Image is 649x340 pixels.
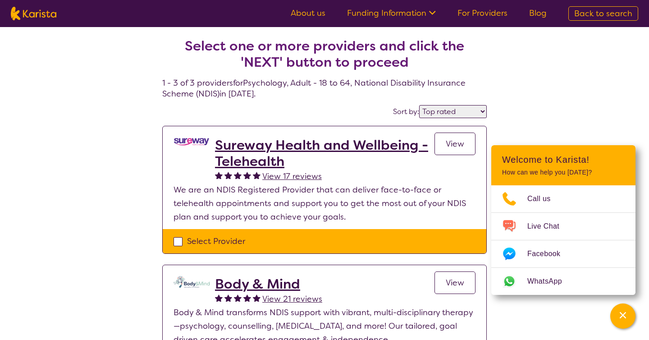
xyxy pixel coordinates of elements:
[215,137,434,170] a: Sureway Health and Wellbeing - Telehealth
[243,294,251,302] img: fullstar
[262,170,322,183] a: View 17 reviews
[527,247,571,261] span: Facebook
[393,107,419,116] label: Sort by:
[262,171,322,182] span: View 17 reviews
[527,275,573,288] span: WhatsApp
[262,294,322,304] span: View 21 reviews
[610,303,635,329] button: Channel Menu
[527,220,570,233] span: Live Chat
[434,271,475,294] a: View
[253,294,261,302] img: fullstar
[574,8,632,19] span: Back to search
[174,137,210,147] img: vgwqq8bzw4bddvbx0uac.png
[262,292,322,306] a: View 21 reviews
[291,8,325,18] a: About us
[234,294,242,302] img: fullstar
[446,277,464,288] span: View
[174,183,475,224] p: We are an NDIS Registered Provider that can deliver face-to-face or telehealth appointments and s...
[502,154,625,165] h2: Welcome to Karista!
[491,145,635,295] div: Channel Menu
[173,38,476,70] h2: Select one or more providers and click the 'NEXT' button to proceed
[502,169,625,176] p: How can we help you [DATE]?
[215,276,322,292] a: Body & Mind
[446,138,464,149] span: View
[491,268,635,295] a: Web link opens in a new tab.
[253,171,261,179] img: fullstar
[434,133,475,155] a: View
[224,171,232,179] img: fullstar
[243,171,251,179] img: fullstar
[174,276,210,288] img: qmpolprhjdhzpcuekzqg.svg
[224,294,232,302] img: fullstar
[11,7,56,20] img: Karista logo
[527,192,562,206] span: Call us
[215,294,223,302] img: fullstar
[568,6,638,21] a: Back to search
[215,171,223,179] img: fullstar
[529,8,547,18] a: Blog
[457,8,507,18] a: For Providers
[162,16,487,99] h4: 1 - 3 of 3 providers for Psychology , Adult - 18 to 64 , National Disability Insurance Scheme (ND...
[234,171,242,179] img: fullstar
[491,185,635,295] ul: Choose channel
[347,8,436,18] a: Funding Information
